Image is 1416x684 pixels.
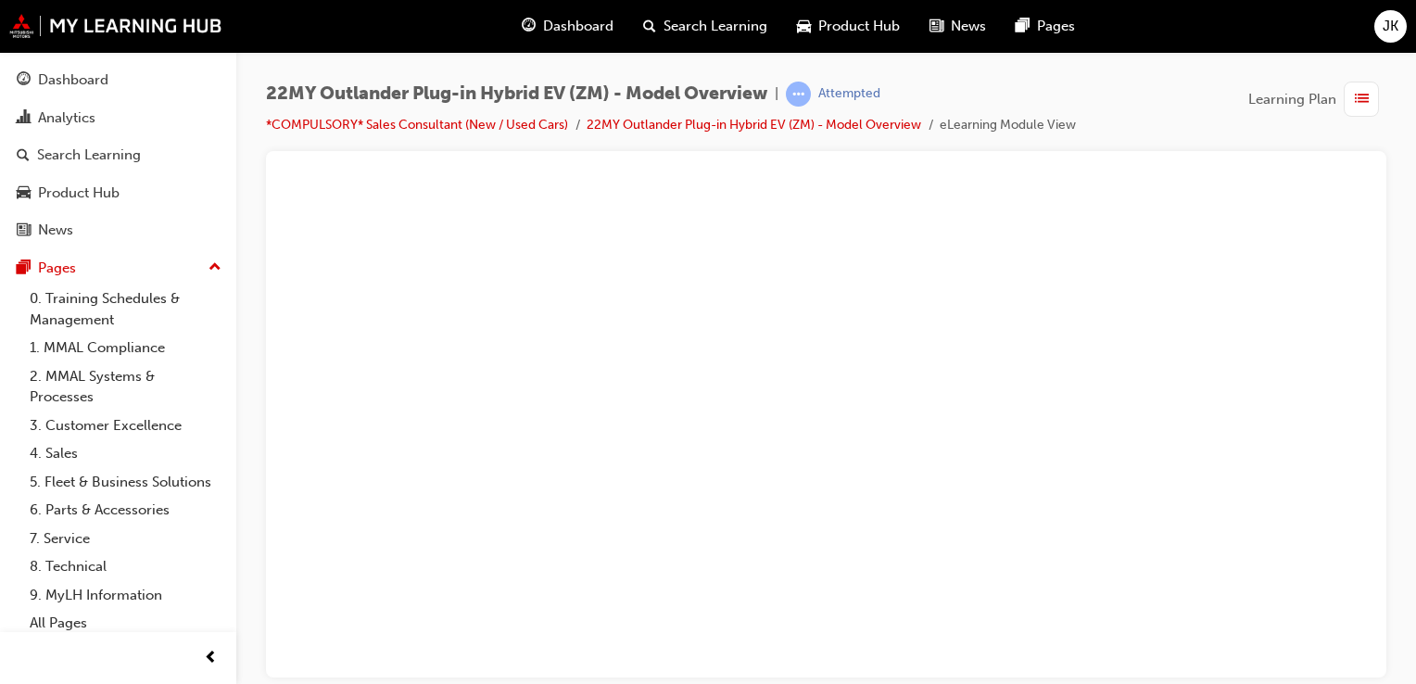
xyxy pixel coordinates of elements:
[1037,16,1075,37] span: Pages
[22,334,229,362] a: 1. MMAL Compliance
[209,256,221,280] span: up-icon
[7,138,229,172] a: Search Learning
[1016,15,1030,38] span: pages-icon
[1355,88,1369,111] span: list-icon
[17,185,31,202] span: car-icon
[266,83,767,105] span: 22MY Outlander Plug-in Hybrid EV (ZM) - Model Overview
[915,7,1001,45] a: news-iconNews
[818,85,880,103] div: Attempted
[38,220,73,241] div: News
[7,63,229,97] a: Dashboard
[22,412,229,440] a: 3. Customer Excellence
[643,15,656,38] span: search-icon
[587,117,921,133] a: 22MY Outlander Plug-in Hybrid EV (ZM) - Model Overview
[775,83,778,105] span: |
[22,285,229,334] a: 0. Training Schedules & Management
[22,525,229,553] a: 7. Service
[664,16,767,37] span: Search Learning
[940,115,1076,136] li: eLearning Module View
[1248,89,1336,110] span: Learning Plan
[1383,16,1398,37] span: JK
[22,609,229,638] a: All Pages
[7,251,229,285] button: Pages
[17,110,31,127] span: chart-icon
[17,260,31,277] span: pages-icon
[1001,7,1090,45] a: pages-iconPages
[38,258,76,279] div: Pages
[929,15,943,38] span: news-icon
[7,59,229,251] button: DashboardAnalyticsSearch LearningProduct HubNews
[1248,82,1386,117] button: Learning Plan
[38,108,95,129] div: Analytics
[17,72,31,89] span: guage-icon
[204,647,218,670] span: prev-icon
[818,16,900,37] span: Product Hub
[7,101,229,135] a: Analytics
[266,117,568,133] a: *COMPULSORY* Sales Consultant (New / Used Cars)
[543,16,613,37] span: Dashboard
[38,70,108,91] div: Dashboard
[37,145,141,166] div: Search Learning
[951,16,986,37] span: News
[22,496,229,525] a: 6. Parts & Accessories
[7,213,229,247] a: News
[17,222,31,239] span: news-icon
[786,82,811,107] span: learningRecordVerb_ATTEMPT-icon
[782,7,915,45] a: car-iconProduct Hub
[38,183,120,204] div: Product Hub
[7,176,229,210] a: Product Hub
[17,147,30,164] span: search-icon
[22,581,229,610] a: 9. MyLH Information
[507,7,628,45] a: guage-iconDashboard
[22,439,229,468] a: 4. Sales
[9,14,222,38] img: mmal
[797,15,811,38] span: car-icon
[522,15,536,38] span: guage-icon
[628,7,782,45] a: search-iconSearch Learning
[1374,10,1407,43] button: JK
[22,552,229,581] a: 8. Technical
[22,362,229,412] a: 2. MMAL Systems & Processes
[22,468,229,497] a: 5. Fleet & Business Solutions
